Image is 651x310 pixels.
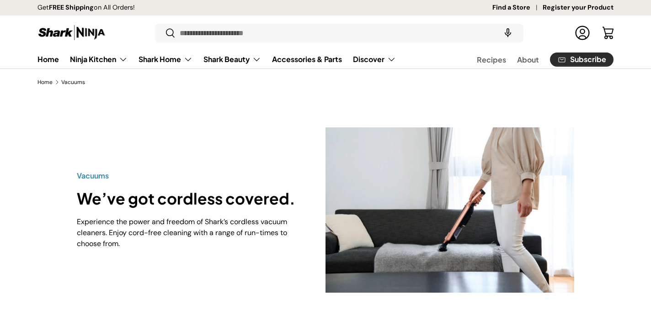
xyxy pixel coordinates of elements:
img: Shark Ninja Philippines [37,24,106,42]
a: Find a Store [492,3,543,13]
a: Home [37,50,59,68]
nav: Secondary [455,50,614,68]
p: Get on All Orders! [37,3,135,13]
nav: Breadcrumbs [37,78,614,86]
p: Vacuums [77,170,296,181]
h2: We’ve got cordless covered. [77,189,296,209]
span: Subscribe [570,56,606,63]
summary: Shark Home [133,50,198,68]
a: Vacuums [61,79,85,85]
a: Register your Product [543,3,614,13]
a: Shark Home [139,50,192,68]
a: About [517,51,539,68]
a: Subscribe [550,53,614,67]
p: Experience the power and freedom of Shark’s cordless vacuum cleaners. Enjoy cord-free cleaning wi... [77,216,296,249]
a: Home [37,79,53,85]
summary: Shark Beauty [198,50,267,68]
a: Recipes [477,51,506,68]
a: Accessories & Parts [272,50,342,68]
a: Discover [353,50,396,68]
summary: Ninja Kitchen [64,50,133,68]
summary: Discover [347,50,401,68]
strong: FREE Shipping [49,3,94,11]
nav: Primary [37,50,396,68]
a: Shark Beauty [203,50,261,68]
speech-search-button: Search by voice [493,23,523,43]
a: Ninja Kitchen [70,50,128,68]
